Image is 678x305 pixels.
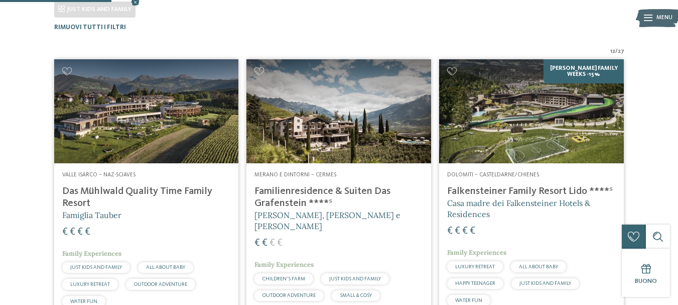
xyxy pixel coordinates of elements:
span: € [254,238,260,248]
span: OUTDOOR ADVENTURE [134,282,187,287]
span: Family Experiences [254,260,314,269]
span: € [447,226,453,236]
a: Buono [622,249,670,297]
span: [PERSON_NAME], [PERSON_NAME] e [PERSON_NAME] [254,210,400,231]
span: WATER FUN [70,299,97,304]
h4: Das Mühlwald Quality Time Family Resort [62,185,231,210]
span: LUXURY RETREAT [455,264,495,269]
img: Cercate un hotel per famiglie? Qui troverete solo i migliori! [439,59,624,163]
span: ALL ABOUT BABY [519,264,558,269]
span: Family Experiences [447,248,506,257]
span: Dolomiti – Casteldarne/Chienes [447,172,539,178]
span: Buono [635,278,657,284]
span: JUST KIDS AND FAMILY [519,281,571,286]
span: CHILDREN’S FARM [262,276,305,281]
img: Cercate un hotel per famiglie? Qui troverete solo i migliori! [246,59,431,163]
span: € [262,238,267,248]
span: € [269,238,275,248]
span: Family Experiences [62,249,121,258]
img: Cercate un hotel per famiglie? Qui troverete solo i migliori! [54,59,239,163]
span: / [615,48,618,56]
span: € [77,227,83,237]
span: € [62,227,68,237]
span: LUXURY RETREAT [70,282,110,287]
span: JUST KIDS AND FAMILY [70,265,122,270]
span: OUTDOOR ADVENTURE [262,293,316,298]
span: Casa madre dei Falkensteiner Hotels & Residences [447,198,590,219]
span: € [470,226,475,236]
h4: Falkensteiner Family Resort Lido ****ˢ [447,185,616,197]
span: Merano e dintorni – Cermes [254,172,336,178]
span: € [85,227,90,237]
span: JUST KIDS AND FAMILY [329,276,381,281]
span: WATER FUN [455,298,482,303]
span: JUST KIDS AND FAMILY [67,6,131,13]
h4: Familienresidence & Suiten Das Grafenstein ****ˢ [254,185,423,210]
span: Rimuovi tutti i filtri [54,24,126,31]
span: Famiglia Tauber [62,210,121,220]
span: € [277,238,283,248]
span: Valle Isarco – Naz-Sciaves [62,172,135,178]
span: SMALL & COSY [340,293,372,298]
span: HAPPY TEENAGER [455,281,495,286]
span: € [70,227,75,237]
span: 27 [618,48,624,56]
span: 12 [610,48,615,56]
span: ALL ABOUT BABY [146,265,185,270]
span: € [455,226,460,236]
span: € [462,226,468,236]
